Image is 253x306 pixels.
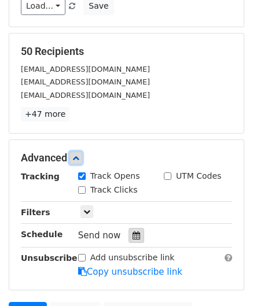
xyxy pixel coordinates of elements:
strong: Unsubscribe [21,253,78,263]
strong: Filters [21,208,50,217]
label: UTM Codes [176,170,221,182]
a: Copy unsubscribe link [78,267,182,277]
span: Send now [78,230,121,241]
small: [EMAIL_ADDRESS][DOMAIN_NAME] [21,91,150,99]
a: +47 more [21,107,69,121]
label: Add unsubscribe link [90,252,175,264]
small: [EMAIL_ADDRESS][DOMAIN_NAME] [21,78,150,86]
label: Track Opens [90,170,140,182]
h5: Advanced [21,152,232,164]
small: [EMAIL_ADDRESS][DOMAIN_NAME] [21,65,150,73]
strong: Schedule [21,230,63,239]
strong: Tracking [21,172,60,181]
h5: 50 Recipients [21,45,232,58]
label: Track Clicks [90,184,138,196]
